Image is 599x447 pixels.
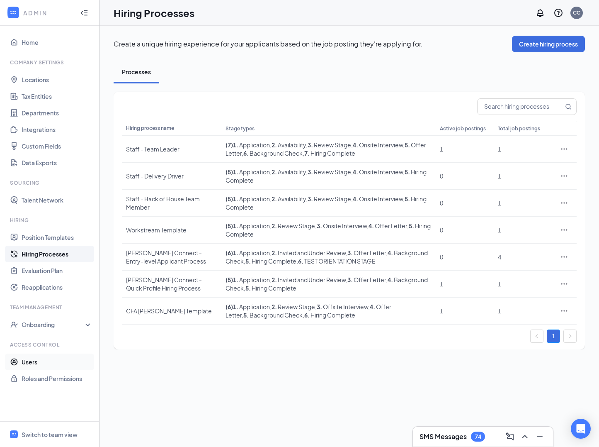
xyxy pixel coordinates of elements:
svg: Minimize [535,432,545,442]
li: 1 [547,330,560,343]
div: Staff - Team Leader [126,145,217,153]
div: [PERSON_NAME] Connect - Entry-level Applicant Process [126,249,217,265]
div: Sourcing [10,179,91,186]
button: right [563,330,577,343]
button: Create hiring process [512,36,585,52]
b: 1 . [233,303,238,310]
span: , Availability [270,168,306,176]
b: 2 . [272,276,277,283]
span: , Review Stage [306,141,351,149]
span: , Availability [270,195,306,203]
span: Application [233,249,270,256]
b: 1 . [233,168,238,176]
span: , Background Check [242,149,303,157]
div: CFA [PERSON_NAME] Template [126,307,217,315]
input: Search hiring processes [478,99,563,115]
b: 4 . [353,168,358,176]
div: Company Settings [10,59,91,66]
span: , Hiring Complete [244,284,296,292]
b: 5 . [405,141,410,149]
b: 5 . [245,257,251,265]
svg: WorkstreamLogo [11,432,17,437]
svg: Collapse [80,9,88,17]
span: , Offer Letter [346,249,386,256]
svg: Ellipses [560,145,568,153]
svg: Ellipses [560,307,568,315]
div: Staff - Back of House Team Member [126,195,217,211]
span: Hiring process name [126,125,174,131]
span: Application [233,303,270,310]
svg: MagnifyingGlass [565,103,572,110]
div: 4 [498,253,548,261]
span: 0 [440,172,443,180]
b: 3 . [317,222,322,230]
b: 6 . [298,257,303,265]
span: , Review Stage [306,168,351,176]
span: ( 7 ) [226,141,233,149]
span: 0 [440,253,443,261]
b: 4 . [388,249,393,256]
b: 3 . [317,303,322,310]
a: 1 [547,330,560,342]
th: Stage types [221,121,436,136]
span: , Offer Letter [367,222,407,230]
div: 1 [498,307,548,315]
b: 3 . [347,249,353,256]
span: , Review Stage [270,222,315,230]
div: Staff - Delivery Driver [126,172,217,180]
b: 2 . [272,168,277,176]
b: 2 . [272,222,277,230]
div: 1 [498,172,548,180]
span: , Invited and Under Review [270,276,346,283]
svg: Notifications [535,8,545,18]
p: Create a unique hiring experience for your applicants based on the job posting they're applying for. [114,39,512,49]
div: CC [573,9,580,16]
a: Users [22,354,92,370]
svg: Ellipses [560,172,568,180]
div: Workstream Template [126,226,217,234]
a: Roles and Permissions [22,370,92,387]
div: Hiring [10,217,91,224]
span: Application [233,141,270,149]
span: left [534,334,539,339]
div: Open Intercom Messenger [571,419,591,439]
b: 3 . [308,141,313,149]
b: 1 . [233,195,238,203]
span: , Hiring Complete [303,149,355,157]
th: Total job postings [494,121,552,136]
b: 4 . [353,141,358,149]
span: ( 6 ) [226,303,233,310]
button: ComposeMessage [503,430,517,443]
li: Previous Page [530,330,543,343]
svg: Ellipses [560,199,568,207]
li: Next Page [563,330,577,343]
span: , Offsite Interview [315,303,368,310]
span: ( 5 ) [226,276,233,283]
h3: SMS Messages [420,432,467,441]
b: 5 . [409,222,414,230]
div: 74 [475,433,481,440]
div: Processes [122,68,151,76]
span: Application [233,222,270,230]
span: ( 5 ) [226,168,233,176]
button: left [530,330,543,343]
b: 4 . [353,195,358,203]
b: 4 . [388,276,393,283]
span: 1 [440,307,443,315]
b: 2 . [272,195,277,203]
a: Custom Fields [22,138,92,154]
div: 1 [498,145,548,153]
span: , Hiring Complete [303,311,355,319]
div: Switch to team view [22,430,78,439]
svg: ChevronUp [520,432,530,442]
b: 3 . [347,276,353,283]
a: Evaluation Plan [22,262,92,279]
h1: Hiring Processes [114,6,194,20]
span: right [567,334,572,339]
span: ( 5 ) [226,195,233,203]
b: 5 . [245,284,251,292]
span: 0 [440,199,443,207]
svg: Ellipses [560,280,568,288]
b: 1 . [233,249,238,256]
b: 4 . [370,303,375,310]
